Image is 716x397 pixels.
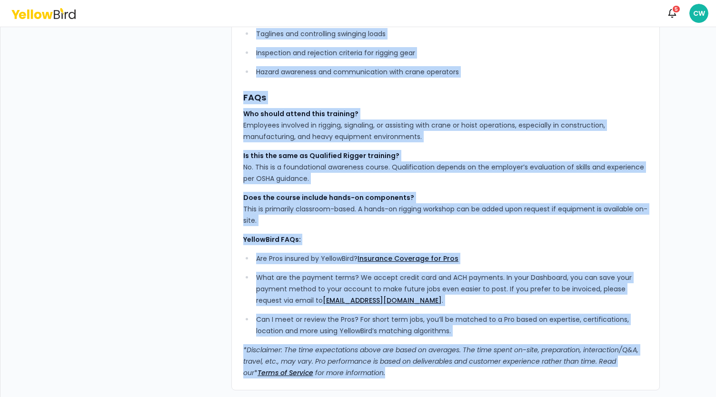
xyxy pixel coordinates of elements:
p: Are Pros insured by YellowBird? [256,253,647,264]
div: 5 [672,5,681,13]
p: Employees involved in rigging, signaling, or assisting with crane or hoist operations, especially... [243,108,648,142]
button: 5 [663,4,682,23]
p: Taglines and controlling swinging loads [256,28,647,40]
p: This is primarily classroom-based. A hands-on rigging workshop can be added upon request if equip... [243,192,648,226]
strong: Who should attend this training? [243,109,358,119]
strong: Does the course include hands-on components? [243,193,414,202]
em: *Disclaimer: The time expectations above are based on averages. The time spent on-site, preparati... [243,345,638,377]
strong: YellowBird FAQs: [243,235,301,244]
p: No. This is a foundational awareness course. Qualification depends on the employer’s evaluation o... [243,150,648,184]
p: Inspection and rejection criteria for rigging gear [256,47,647,59]
a: Terms of Service [258,368,313,377]
a: [EMAIL_ADDRESS][DOMAIN_NAME] [323,296,442,305]
span: CW [689,4,708,23]
p: What are the payment terms? We accept credit card and ACH payments. In your Dashboard, you can sa... [256,272,647,306]
p: Hazard awareness and communication with crane operators [256,66,647,78]
p: Can I meet or review the Pros? For short term jobs, you’ll be matched to a Pro based on expertise... [256,314,647,337]
strong: Is this the same as Qualified Rigger training? [243,151,399,160]
h3: FAQs [243,91,648,104]
em: for more information. [315,368,385,377]
a: Insurance Coverage for Pros [358,254,458,263]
